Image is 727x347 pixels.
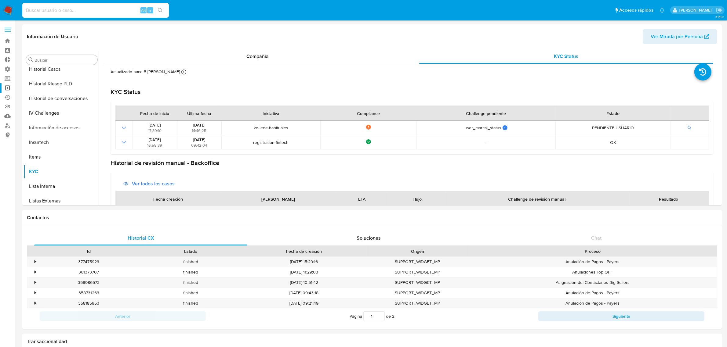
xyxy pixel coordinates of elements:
[111,69,180,75] p: Actualizado hace 5 [PERSON_NAME]
[591,234,602,241] span: Chat
[35,259,36,265] div: •
[22,6,169,14] input: Buscar usuario o caso...
[468,267,717,277] div: Anulaciones Top OFF
[246,53,269,60] span: Compañía
[473,248,713,254] div: Proceso
[24,77,100,91] button: Historial Riesgo PLD
[367,288,468,298] div: SUPPORT_WIDGET_MP
[35,269,36,275] div: •
[38,277,140,288] div: 358986573
[468,257,717,267] div: Anulación de Pagos - Payers
[24,164,100,179] button: KYC
[24,194,100,208] button: Listas Externas
[140,288,241,298] div: finished
[154,6,166,15] button: search-icon
[660,8,665,13] a: Notificaciones
[367,257,468,267] div: SUPPORT_WIDGET_MP
[140,267,241,277] div: finished
[140,257,241,267] div: finished
[35,300,36,306] div: •
[35,57,95,63] input: Buscar
[27,34,78,40] h1: Información de Usuario
[38,288,140,298] div: 358731263
[716,7,722,13] a: Salir
[128,234,154,241] span: Historial CX
[367,277,468,288] div: SUPPORT_WIDGET_MP
[24,120,100,135] button: Información de accesos
[367,267,468,277] div: SUPPORT_WIDGET_MP
[149,7,151,13] span: s
[468,277,717,288] div: Asignación del Contáctanos Big Sellers
[371,248,464,254] div: Origen
[242,257,367,267] div: [DATE] 15:29:16
[35,290,36,296] div: •
[242,288,367,298] div: [DATE] 09:43:18
[24,62,100,77] button: Historial Casos
[643,29,717,44] button: Ver Mirada por Persona
[24,135,100,150] button: Insurtech
[246,248,362,254] div: Fecha de creación
[144,248,237,254] div: Estado
[38,257,140,267] div: 377475923
[538,311,704,321] button: Siguiente
[24,106,100,120] button: IV Challenges
[468,298,717,308] div: Anulación de Pagos - Payers
[24,179,100,194] button: Lista Interna
[140,298,241,308] div: finished
[619,7,653,13] span: Accesos rápidos
[42,248,135,254] div: Id
[651,29,703,44] span: Ver Mirada por Persona
[24,150,100,164] button: Items
[367,298,468,308] div: SUPPORT_WIDGET_MP
[554,53,579,60] span: KYC Status
[27,338,717,345] h1: Transaccionalidad
[350,311,394,321] span: Página de
[38,267,140,277] div: 361373707
[242,267,367,277] div: [DATE] 11:29:03
[28,57,33,62] button: Buscar
[141,7,146,13] span: Alt
[38,298,140,308] div: 358185953
[40,311,206,321] button: Anterior
[24,91,100,106] button: Historial de conversaciones
[679,7,714,13] p: agustin.duran@mercadolibre.com
[357,234,381,241] span: Soluciones
[392,313,394,319] span: 2
[242,298,367,308] div: [DATE] 09:21:49
[242,277,367,288] div: [DATE] 10:51:42
[140,277,241,288] div: finished
[27,215,717,221] h1: Contactos
[35,280,36,285] div: •
[468,288,717,298] div: Anulación de Pagos - Payers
